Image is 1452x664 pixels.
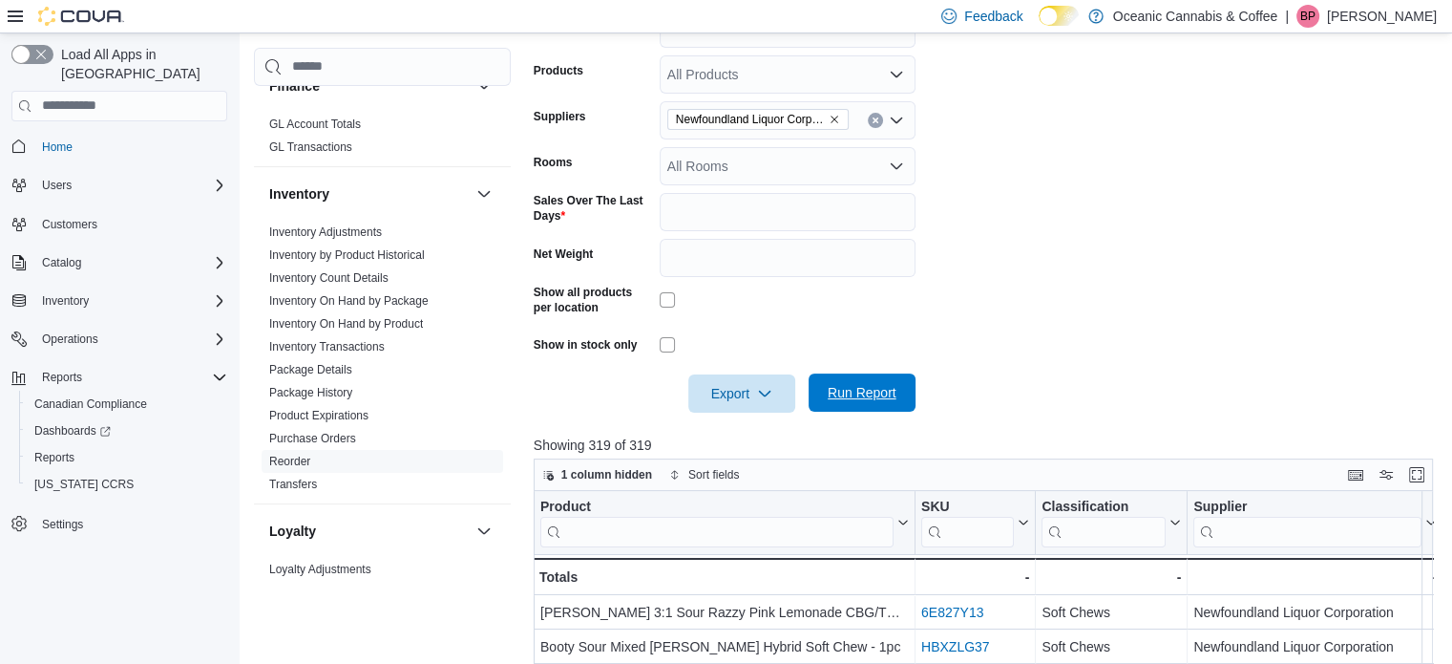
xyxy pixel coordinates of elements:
div: Product [540,498,894,516]
button: Reports [34,366,90,389]
a: Purchase Orders [269,432,356,445]
div: Product [540,498,894,546]
button: Finance [473,75,495,97]
button: Open list of options [889,159,904,174]
span: Catalog [42,255,81,270]
button: Inventory [34,289,96,312]
button: [US_STATE] CCRS [19,471,235,498]
button: Clear input [868,113,883,128]
p: [PERSON_NAME] [1327,5,1437,28]
span: Export [700,375,784,413]
a: Customers [34,213,105,236]
button: Reports [19,444,235,471]
button: Canadian Compliance [19,391,235,418]
div: Inventory [254,221,511,503]
button: 1 column hidden [535,463,660,486]
button: Inventory [269,184,469,203]
button: Operations [4,326,235,353]
label: Show in stock only [534,337,638,353]
button: Home [4,133,235,161]
button: Open list of options [889,113,904,128]
button: Export [688,375,795,413]
label: Suppliers [534,109,586,124]
span: Transfers [269,477,317,492]
a: [US_STATE] CCRS [27,473,141,496]
a: GL Account Totals [269,118,361,131]
button: Inventory [473,182,495,205]
label: Net Weight [534,246,593,262]
span: [US_STATE] CCRS [34,477,134,492]
h3: Finance [269,76,320,96]
a: Canadian Compliance [27,393,155,416]
button: Enter fullscreen [1405,463,1428,486]
span: Inventory On Hand by Product [269,316,423,332]
div: Soft Chews [1042,635,1181,658]
p: Oceanic Cannabis & Coffee [1113,5,1278,28]
a: Loyalty Adjustments [269,563,371,576]
span: Users [42,178,72,193]
div: Soft Chews [1042,601,1181,624]
label: Show all products per location [534,285,652,315]
span: Loyalty Adjustments [269,562,371,577]
span: BP [1300,5,1315,28]
span: Inventory Count Details [269,270,389,286]
div: Classification [1042,498,1166,516]
p: | [1285,5,1289,28]
div: Supplier [1193,498,1421,546]
a: Inventory by Product Historical [269,248,425,262]
div: - [1193,566,1437,589]
button: Loyalty [473,520,495,543]
div: Brooke Pynn [1296,5,1319,28]
button: Run Report [809,374,915,412]
span: Newfoundland Liquor Corporation [676,110,825,129]
label: Rooms [534,155,573,170]
span: Users [34,174,227,197]
button: Users [4,172,235,199]
a: Package Details [269,363,352,376]
a: Dashboards [27,419,118,442]
span: Inventory [34,289,227,312]
div: Booty Sour Mixed [PERSON_NAME] Hybrid Soft Chew - 1pc [540,635,909,658]
label: Products [534,63,583,78]
img: Cova [38,7,124,26]
a: Product Expirations [269,409,368,422]
span: Washington CCRS [27,473,227,496]
button: Settings [4,509,235,537]
span: Operations [34,328,227,351]
button: Operations [34,328,106,351]
div: Newfoundland Liquor Corporation [1193,601,1437,624]
span: Package Details [269,362,352,377]
span: Feedback [964,7,1022,26]
a: Dashboards [19,418,235,444]
span: Dark Mode [1039,26,1040,27]
a: 6E827Y13 [921,605,983,620]
span: Home [34,135,227,159]
a: HBXZLG37 [921,639,990,654]
div: Newfoundland Liquor Corporation [1193,635,1437,658]
span: Load All Apps in [GEOGRAPHIC_DATA] [53,45,227,83]
button: Users [34,174,79,197]
div: Finance [254,113,511,166]
span: Settings [34,511,227,535]
nav: Complex example [11,125,227,588]
p: Showing 319 of 319 [534,436,1442,455]
a: GL Transactions [269,140,352,154]
button: Sort fields [662,463,747,486]
span: Customers [34,212,227,236]
span: Settings [42,517,83,532]
span: Operations [42,332,98,347]
span: Inventory Transactions [269,339,385,354]
button: Loyalty [269,522,469,541]
button: Keyboard shortcuts [1344,463,1367,486]
span: Purchase Orders [269,431,356,446]
button: Catalog [4,249,235,276]
button: Display options [1375,463,1398,486]
button: Open list of options [889,67,904,82]
div: Totals [539,566,909,589]
a: Inventory On Hand by Package [269,294,429,308]
button: Finance [269,76,469,96]
span: Newfoundland Liquor Corporation [667,109,849,130]
span: Customers [42,217,97,232]
span: Inventory by Product Historical [269,247,425,263]
h3: Loyalty [269,522,316,541]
